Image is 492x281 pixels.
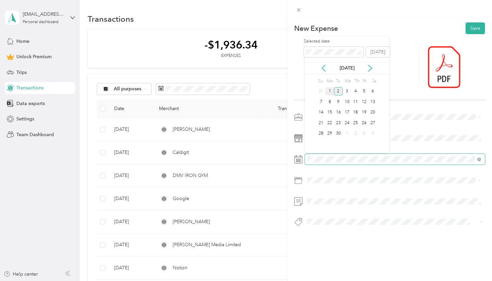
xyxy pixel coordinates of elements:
div: 3 [343,87,351,96]
div: 16 [334,108,343,117]
div: 13 [368,98,377,106]
div: 22 [325,119,334,127]
div: 31 [317,87,326,96]
div: 21 [317,119,326,127]
div: 15 [325,108,334,117]
div: 9 [334,98,343,106]
div: Fr [362,77,368,86]
button: Save [466,22,485,34]
div: 10 [343,98,351,106]
div: 3 [360,129,368,138]
div: 19 [360,108,368,117]
div: 11 [351,98,360,106]
div: 23 [334,119,343,127]
div: 5 [360,87,368,96]
div: 4 [351,87,360,96]
div: 6 [368,87,377,96]
p: New Expense [294,24,338,33]
div: 26 [360,119,368,127]
div: Th [353,77,360,86]
div: 27 [368,119,377,127]
div: 17 [343,108,351,117]
div: 7 [317,98,326,106]
div: Tu [335,77,341,86]
div: 4 [368,129,377,138]
label: Selected date [304,38,364,44]
button: [DATE] [366,47,390,58]
div: 18 [351,108,360,117]
div: 20 [368,108,377,117]
div: 28 [317,129,326,138]
div: 2 [351,129,360,138]
div: 29 [325,129,334,138]
div: 1 [325,87,334,96]
div: Mo [325,77,333,86]
p: [DATE] [333,65,361,72]
div: Su [317,77,323,86]
div: 24 [343,119,351,127]
div: 14 [317,108,326,117]
div: 1 [343,129,351,138]
div: 12 [360,98,368,106]
div: 30 [334,129,343,138]
div: 25 [351,119,360,127]
iframe: Everlance-gr Chat Button Frame [455,244,492,281]
div: We [344,77,351,86]
div: Sa [371,77,377,86]
div: 2 [334,87,343,96]
div: 8 [325,98,334,106]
